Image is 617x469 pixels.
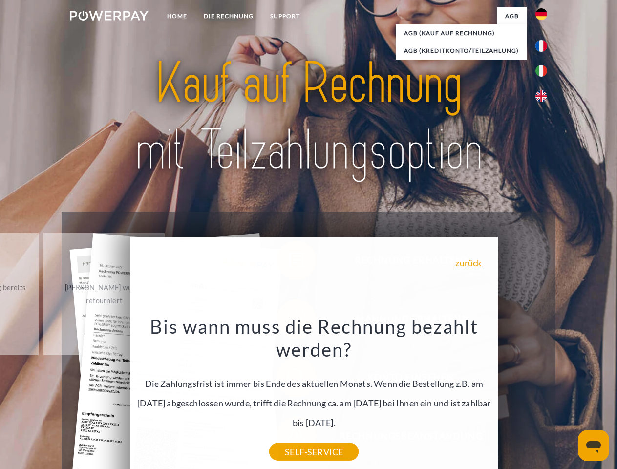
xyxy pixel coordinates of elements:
[136,315,492,452] div: Die Zahlungsfrist ist immer bis Ende des aktuellen Monats. Wenn die Bestellung z.B. am [DATE] abg...
[396,24,527,42] a: AGB (Kauf auf Rechnung)
[269,443,359,461] a: SELF-SERVICE
[136,315,492,362] h3: Bis wann muss die Rechnung bezahlt werden?
[535,8,547,20] img: de
[535,90,547,102] img: en
[159,7,195,25] a: Home
[535,65,547,77] img: it
[70,11,149,21] img: logo-powerpay-white.svg
[262,7,308,25] a: SUPPORT
[497,7,527,25] a: agb
[455,258,481,267] a: zurück
[195,7,262,25] a: DIE RECHNUNG
[396,42,527,60] a: AGB (Kreditkonto/Teilzahlung)
[578,430,609,461] iframe: Schaltfläche zum Öffnen des Messaging-Fensters
[49,281,159,307] div: [PERSON_NAME] wurde retourniert
[535,40,547,52] img: fr
[93,47,524,187] img: title-powerpay_de.svg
